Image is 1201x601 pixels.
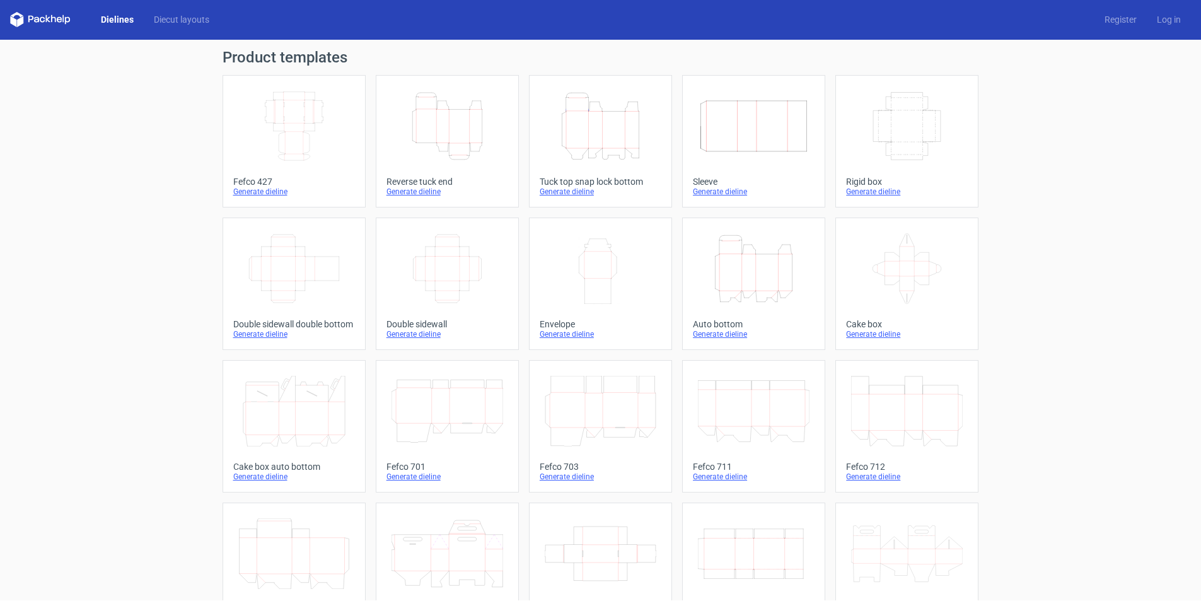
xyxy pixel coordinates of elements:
[682,75,825,207] a: SleeveGenerate dieline
[835,218,978,350] a: Cake boxGenerate dieline
[835,75,978,207] a: Rigid boxGenerate dieline
[693,462,815,472] div: Fefco 711
[1147,13,1191,26] a: Log in
[386,462,508,472] div: Fefco 701
[233,462,355,472] div: Cake box auto bottom
[846,177,968,187] div: Rigid box
[223,218,366,350] a: Double sidewall double bottomGenerate dieline
[223,360,366,493] a: Cake box auto bottomGenerate dieline
[540,329,661,339] div: Generate dieline
[223,50,979,65] h1: Product templates
[376,360,519,493] a: Fefco 701Generate dieline
[386,472,508,482] div: Generate dieline
[846,329,968,339] div: Generate dieline
[529,75,672,207] a: Tuck top snap lock bottomGenerate dieline
[376,75,519,207] a: Reverse tuck endGenerate dieline
[846,462,968,472] div: Fefco 712
[693,329,815,339] div: Generate dieline
[835,360,978,493] a: Fefco 712Generate dieline
[233,177,355,187] div: Fefco 427
[846,472,968,482] div: Generate dieline
[386,319,508,329] div: Double sidewall
[386,177,508,187] div: Reverse tuck end
[540,472,661,482] div: Generate dieline
[682,360,825,493] a: Fefco 711Generate dieline
[233,329,355,339] div: Generate dieline
[693,187,815,197] div: Generate dieline
[693,319,815,329] div: Auto bottom
[846,187,968,197] div: Generate dieline
[540,462,661,472] div: Fefco 703
[693,472,815,482] div: Generate dieline
[682,218,825,350] a: Auto bottomGenerate dieline
[386,187,508,197] div: Generate dieline
[693,177,815,187] div: Sleeve
[1094,13,1147,26] a: Register
[233,319,355,329] div: Double sidewall double bottom
[233,187,355,197] div: Generate dieline
[91,13,144,26] a: Dielines
[529,218,672,350] a: EnvelopeGenerate dieline
[540,177,661,187] div: Tuck top snap lock bottom
[540,187,661,197] div: Generate dieline
[529,360,672,493] a: Fefco 703Generate dieline
[223,75,366,207] a: Fefco 427Generate dieline
[144,13,219,26] a: Diecut layouts
[846,319,968,329] div: Cake box
[540,319,661,329] div: Envelope
[376,218,519,350] a: Double sidewallGenerate dieline
[386,329,508,339] div: Generate dieline
[233,472,355,482] div: Generate dieline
